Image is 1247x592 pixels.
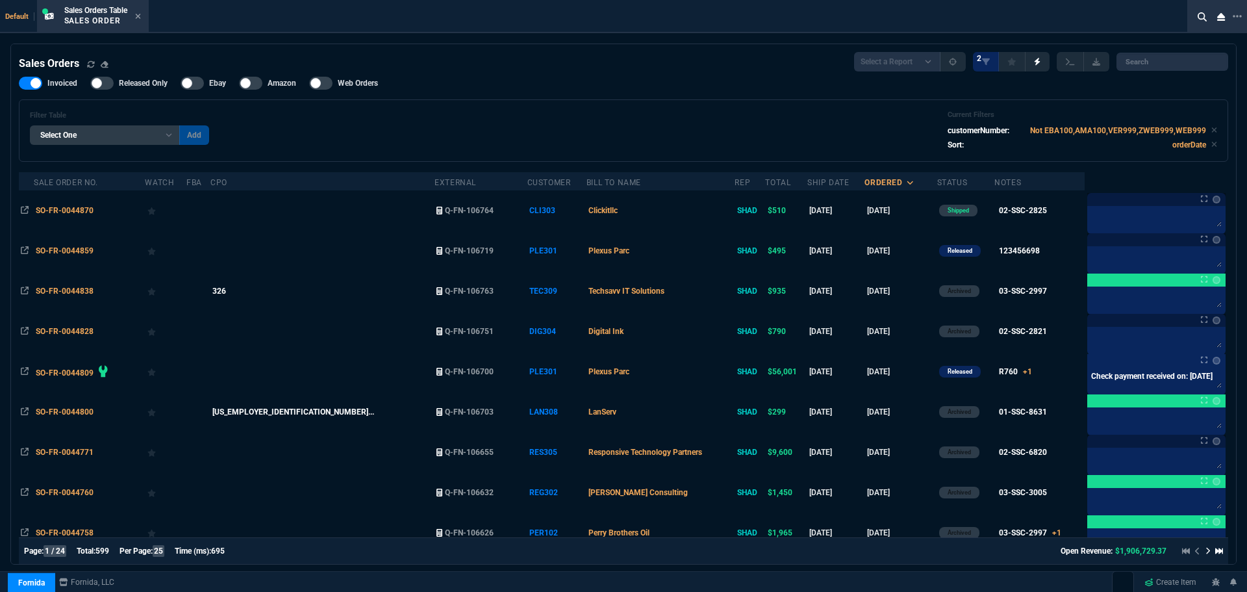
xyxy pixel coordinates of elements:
[1192,9,1212,25] nx-icon: Search
[948,139,964,151] p: Sort:
[445,448,494,457] span: Q-FN-106655
[864,472,937,513] td: [DATE]
[864,311,937,352] td: [DATE]
[735,472,765,513] td: SHAD
[435,177,476,188] div: External
[735,392,765,432] td: SHAD
[527,231,586,271] td: PLE301
[5,12,34,21] span: Default
[994,177,1021,188] div: Notes
[64,16,127,26] p: Sales Order
[735,231,765,271] td: SHAD
[765,271,807,311] td: $935
[445,488,494,497] span: Q-FN-106632
[999,487,1047,498] div: 03-SSC-3005
[735,190,765,231] td: SHAD
[765,311,807,352] td: $790
[147,483,184,502] div: Add to Watchlist
[735,432,765,472] td: SHAD
[209,78,226,88] span: Ebay
[765,392,807,432] td: $299
[948,487,971,498] p: Archived
[1233,10,1242,23] nx-icon: Open New Tab
[588,528,649,537] span: Perry Brothers Oil
[864,190,937,231] td: [DATE]
[864,352,937,392] td: [DATE]
[948,110,1217,120] h6: Current Filters
[864,177,902,188] div: ordered
[999,446,1047,458] div: 02-SSC-6820
[735,311,765,352] td: SHAD
[527,177,571,188] div: Customer
[36,246,94,255] span: SO-FR-0044859
[36,407,94,417] span: SO-FR-0044800
[588,206,618,215] span: Clickitllc
[21,327,29,336] nx-icon: Open In Opposite Panel
[807,513,864,553] td: [DATE]
[21,367,29,376] nx-icon: Open In Opposite Panel
[527,472,586,513] td: REG302
[175,547,211,556] span: Time (ms):
[807,432,864,472] td: [DATE]
[21,448,29,457] nx-icon: Open In Opposite Panel
[527,513,586,553] td: PER102
[36,488,94,497] span: SO-FR-0044760
[1115,547,1166,556] span: $1,906,729.37
[999,527,1061,539] div: 03-SSC-2997+1
[527,432,586,472] td: RES305
[807,472,864,513] td: [DATE]
[19,56,79,71] h4: Sales Orders
[44,545,66,557] span: 1 / 24
[147,282,184,300] div: Add to Watchlist
[147,443,184,461] div: Add to Watchlist
[948,286,971,296] p: Archived
[445,206,494,215] span: Q-FN-106764
[147,322,184,341] div: Add to Watchlist
[588,327,623,336] span: Digital Ink
[36,368,94,378] span: SO-FR-0044809
[948,407,971,417] p: Archived
[864,231,937,271] td: [DATE]
[864,271,937,311] td: [DATE]
[999,285,1047,297] div: 03-SSC-2997
[268,78,296,88] span: Amazon
[807,271,864,311] td: [DATE]
[147,201,184,220] div: Add to Watchlist
[588,246,629,255] span: Plexus Parc
[948,447,971,457] p: Archived
[210,177,227,188] div: CPO
[937,177,968,188] div: Status
[212,407,374,417] span: [US_EMPLOYER_IDENTIFICATION_NUMBER]...
[864,392,937,432] td: [DATE]
[21,488,29,497] nx-icon: Open In Opposite Panel
[588,488,688,497] span: [PERSON_NAME] Consulting
[588,407,616,417] span: LanServ
[445,528,494,537] span: Q-FN-106626
[1116,53,1228,71] input: Search
[735,352,765,392] td: SHAD
[807,177,849,188] div: Ship Date
[24,547,44,556] span: Page:
[147,363,184,381] div: Add to Watchlist
[338,78,378,88] span: Web Orders
[807,190,864,231] td: [DATE]
[999,406,1047,418] div: 01-SSC-8631
[30,111,209,120] h6: Filter Table
[21,407,29,417] nx-icon: Open In Opposite Panel
[211,547,225,556] span: 695
[445,367,494,376] span: Q-FN-106700
[765,177,790,188] div: Total
[36,206,94,215] span: SO-FR-0044870
[588,287,664,296] span: Techsavv IT Solutions
[765,190,807,231] td: $510
[948,246,972,256] p: Released
[735,271,765,311] td: SHAD
[1023,367,1032,376] span: +1
[145,177,174,188] div: Watch
[34,177,97,188] div: Sale Order No.
[735,513,765,553] td: SHAD
[977,53,981,64] span: 2
[119,78,168,88] span: Released Only
[95,547,109,556] span: 599
[948,367,972,377] p: Released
